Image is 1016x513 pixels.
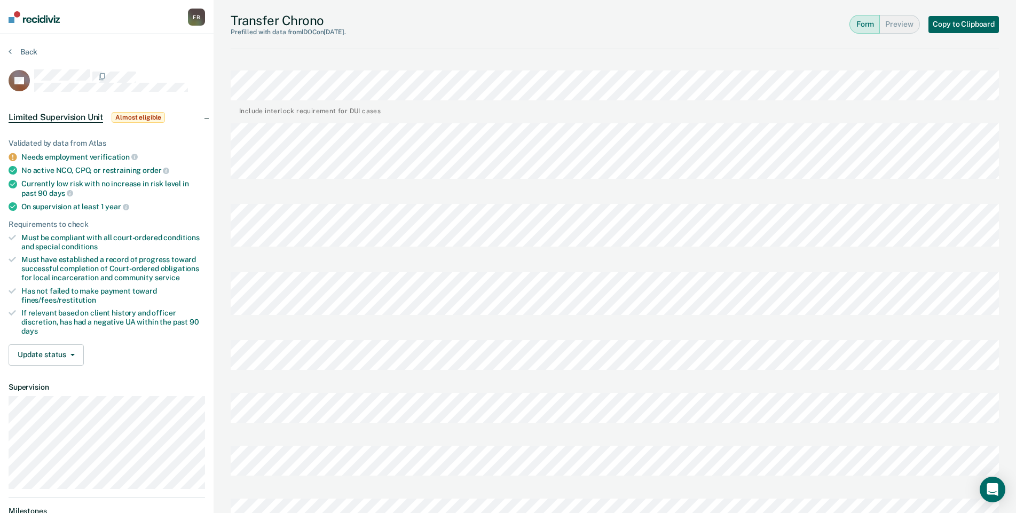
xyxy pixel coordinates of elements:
div: Open Intercom Messenger [980,477,1005,502]
span: order [143,166,169,175]
div: Currently low risk with no increase in risk level in past 90 [21,179,205,198]
div: Validated by data from Atlas [9,139,205,148]
div: Must be compliant with all court-ordered conditions and special conditions [21,233,205,251]
div: Has not failed to make payment toward [21,287,205,305]
span: days [21,327,37,335]
span: fines/fees/restitution [21,296,96,304]
button: FB [188,9,205,26]
div: Must have established a record of progress toward successful completion of Court-ordered obligati... [21,255,205,282]
div: Transfer Chrono [231,13,346,36]
span: Almost eligible [112,112,165,123]
span: service [155,273,180,282]
button: Preview [880,15,920,34]
button: Back [9,47,37,57]
div: Requirements to check [9,220,205,229]
div: No active NCO, CPO, or restraining [21,165,205,175]
span: Limited Supervision Unit [9,112,103,123]
button: Copy to Clipboard [928,16,999,33]
div: Include interlock requirement for DUI cases [239,105,381,115]
button: Form [849,15,880,34]
dt: Supervision [9,383,205,392]
img: Recidiviz [9,11,60,23]
div: Needs employment verification [21,152,205,162]
div: On supervision at least 1 [21,202,205,211]
div: If relevant based on client history and officer discretion, has had a negative UA within the past 90 [21,309,205,335]
button: Update status [9,344,84,366]
div: Prefilled with data from IDOC on [DATE] . [231,28,346,36]
span: days [49,189,73,198]
div: F B [188,9,205,26]
span: year [105,202,129,211]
